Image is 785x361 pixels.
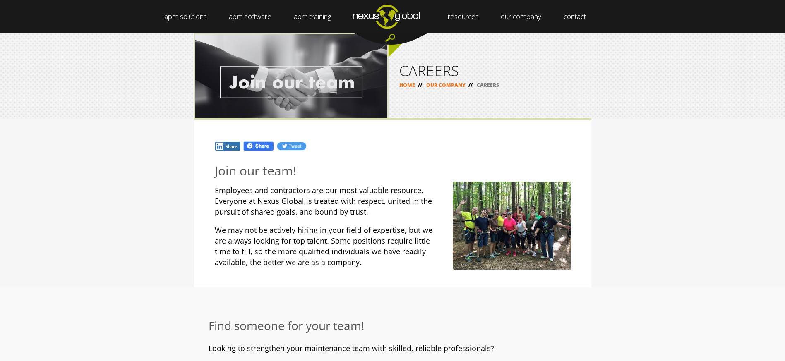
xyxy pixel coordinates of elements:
[243,141,274,151] img: Fb.png
[399,63,581,78] h1: CAREERS
[466,81,475,88] span: //
[399,81,415,88] a: HOME
[453,182,571,270] img: zip_line
[276,141,306,151] img: Tw.jpg
[215,185,571,217] p: Employees and contractors are our most valuable resource. Everyone at Nexus Global is treated wit...
[209,343,577,354] p: Looking to strengthen your maintenance team with skilled, reliable professionals?
[415,81,425,88] span: //
[209,318,577,333] h3: Find someone for your team!
[215,225,571,268] p: We may not be actively hiring in your field of expertise, but we are always looking for top talen...
[426,81,466,88] a: OUR COMPANY
[215,141,241,151] img: In.jpg
[215,162,296,179] span: Join our team!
